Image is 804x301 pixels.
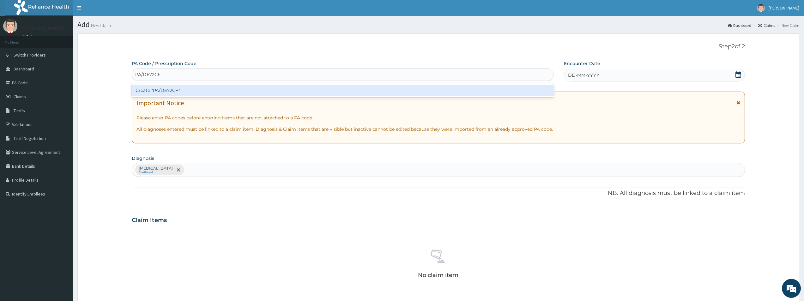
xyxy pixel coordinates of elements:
label: Diagnosis [132,155,154,161]
p: NB: All diagnosis must be linked to a claim item [132,189,745,197]
img: d_794563401_company_1708531726252_794563401 [12,32,26,47]
p: [PERSON_NAME] [22,26,63,31]
span: Tariff Negotiation [14,135,46,141]
span: We're online! [37,80,87,143]
h3: Claim Items [132,217,167,224]
span: DD-MM-YYYY [568,72,599,78]
li: New Claim [776,23,799,28]
div: Chat with us now [33,35,106,44]
img: User Image [757,4,765,12]
div: Minimize live chat window [104,3,119,18]
span: Switch Providers [14,52,46,58]
h1: Add [77,21,799,29]
label: Encounter Date [564,60,600,67]
label: PA Code / Prescription Code [132,60,196,67]
a: Online [22,34,37,39]
span: Dashboard [14,66,34,72]
span: Tariffs [14,108,25,113]
p: Step 2 of 2 [132,43,745,50]
span: [PERSON_NAME] [769,5,799,11]
img: User Image [3,19,17,33]
p: No claim item [418,272,458,278]
h1: Important Notice [136,99,184,106]
div: Create "PA/DE72CF" [132,85,554,96]
textarea: Type your message and hit 'Enter' [3,172,120,195]
p: Please enter PA codes before entering items that are not attached to a PA code [136,115,740,121]
small: New Claim [90,23,111,28]
a: Claims [758,23,775,28]
p: All diagnoses entered must be linked to a claim item. Diagnosis & Claim Items that are visible bu... [136,126,740,132]
span: Claims [14,94,26,99]
a: Dashboard [728,23,751,28]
